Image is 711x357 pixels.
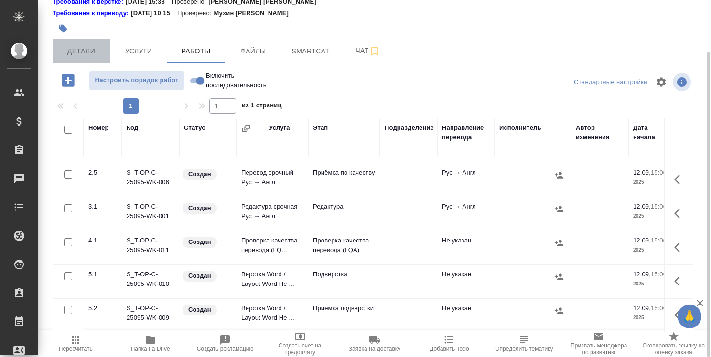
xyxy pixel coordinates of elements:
[237,231,308,264] td: Проверка качества перевода (LQ...
[241,124,251,133] button: Сгруппировать
[53,9,131,18] div: Нажми, чтобы открыть папку с инструкцией
[88,168,117,178] div: 2.5
[230,45,276,57] span: Файлы
[552,236,566,250] button: Назначить
[552,270,566,284] button: Назначить
[237,265,308,298] td: Верстка Word / Layout Word Не ...
[88,304,117,313] div: 5.2
[313,202,375,211] p: Редактура
[430,346,469,352] span: Добавить Todo
[651,304,667,312] p: 15:06
[237,163,308,197] td: Перевод срочный Рус → Англ
[206,71,267,90] span: Включить последовательность
[131,346,170,352] span: Папка на Drive
[55,71,81,90] button: Добавить работу
[313,304,375,313] p: Приемка подверстки
[182,270,232,283] div: Заказ еще не согласован с клиентом, искать исполнителей рано
[184,123,205,133] div: Статус
[313,236,375,255] p: Проверка качества перевода (LQA)
[651,169,667,176] p: 15:06
[262,330,337,357] button: Создать счет на предоплату
[122,265,179,298] td: S_T-OP-C-25095-WK-010
[651,271,667,278] p: 15:06
[116,45,162,57] span: Услуги
[437,231,495,264] td: Не указан
[552,304,566,318] button: Назначить
[89,71,184,90] button: Настроить порядок работ
[385,123,434,133] div: Подразделение
[237,197,308,231] td: Редактура срочная Рус → Англ
[127,123,138,133] div: Код
[633,211,671,221] p: 2025
[633,271,651,278] p: 12.09,
[437,299,495,332] td: Не указан
[412,330,486,357] button: Добавить Todo
[188,237,211,247] p: Создан
[288,45,334,57] span: Smartcat
[681,306,698,326] span: 🙏
[88,123,109,133] div: Номер
[636,330,711,357] button: Скопировать ссылку на оценку заказа
[88,236,117,245] div: 4.1
[197,346,254,352] span: Создать рекламацию
[38,330,113,357] button: Пересчитать
[349,346,400,352] span: Заявка на доставку
[668,304,691,326] button: Здесь прячутся важные кнопки
[313,270,375,279] p: Подверстка
[188,271,211,281] p: Создан
[487,330,561,357] button: Определить тематику
[177,9,214,18] p: Проверено:
[88,202,117,211] div: 3.1
[59,346,93,352] span: Пересчитать
[552,168,566,182] button: Назначить
[242,100,282,114] span: из 1 страниц
[567,342,630,356] span: Призвать менеджера по развитию
[650,71,673,94] span: Настроить таблицу
[633,169,651,176] p: 12.09,
[268,342,331,356] span: Создать счет на предоплату
[237,299,308,332] td: Верстка Word / Layout Word Не ...
[571,75,650,90] div: split button
[673,73,693,91] span: Посмотреть информацию
[642,342,705,356] span: Скопировать ссылку на оценку заказа
[131,9,177,18] p: [DATE] 10:15
[442,123,490,142] div: Направление перевода
[122,299,179,332] td: S_T-OP-C-25095-WK-009
[88,270,117,279] div: 5.1
[651,237,667,244] p: 15:06
[122,163,179,197] td: S_T-OP-C-25095-WK-006
[678,304,701,328] button: 🙏
[313,168,375,178] p: Приёмка по качеству
[122,231,179,264] td: S_T-OP-C-25095-WK-011
[552,202,566,216] button: Назначить
[188,330,262,357] button: Создать рекламацию
[345,45,391,57] span: Чат
[561,330,636,357] button: Призвать менеджера по развитию
[188,203,211,213] p: Создан
[214,9,296,18] p: Мухин [PERSON_NAME]
[668,168,691,191] button: Здесь прячутся важные кнопки
[122,197,179,231] td: S_T-OP-C-25095-WK-001
[182,168,232,181] div: Заказ еще не согласован с клиентом, искать исполнителей рано
[269,123,290,133] div: Услуга
[499,123,541,133] div: Исполнитель
[182,304,232,316] div: Заказ еще не согласован с клиентом, искать исполнителей рано
[53,9,131,18] a: Требования к переводу:
[633,313,671,323] p: 2025
[437,265,495,298] td: Не указан
[651,203,667,210] p: 15:06
[437,197,495,231] td: Рус → Англ
[633,123,671,142] div: Дата начала
[182,202,232,215] div: Заказ еще не согласован с клиентом, искать исполнителей рано
[337,330,412,357] button: Заявка на доставку
[495,346,553,352] span: Определить тематику
[633,245,671,255] p: 2025
[633,237,651,244] p: 12.09,
[576,123,624,142] div: Автор изменения
[94,75,179,86] span: Настроить порядок работ
[437,163,495,197] td: Рус → Англ
[633,304,651,312] p: 12.09,
[313,123,328,133] div: Этап
[633,279,671,289] p: 2025
[58,45,104,57] span: Детали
